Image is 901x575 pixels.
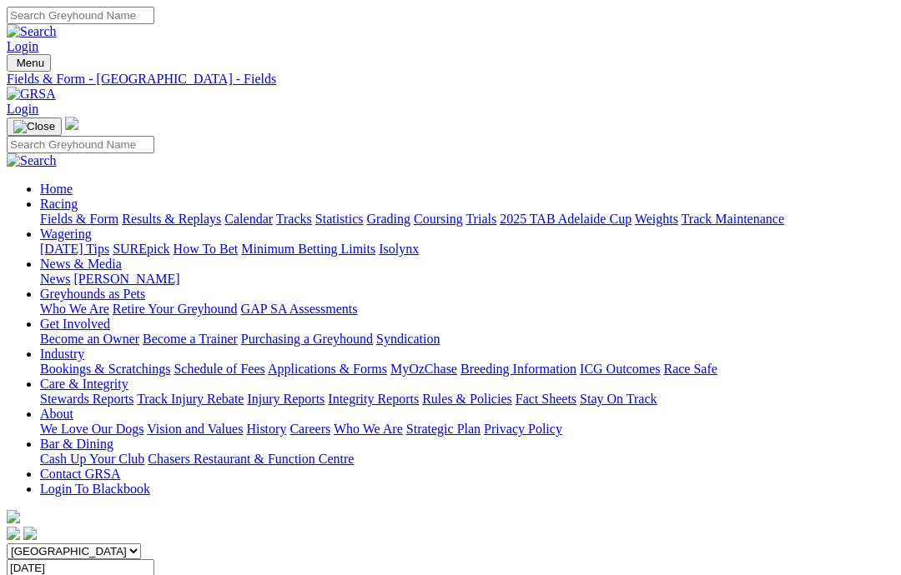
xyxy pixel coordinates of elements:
[40,422,894,437] div: About
[40,452,894,467] div: Bar & Dining
[40,467,120,481] a: Contact GRSA
[268,362,387,376] a: Applications & Forms
[635,212,678,226] a: Weights
[246,422,286,436] a: History
[7,24,57,39] img: Search
[414,212,463,226] a: Coursing
[7,7,154,24] input: Search
[40,452,144,466] a: Cash Up Your Club
[315,212,364,226] a: Statistics
[241,332,373,346] a: Purchasing a Greyhound
[113,242,169,256] a: SUREpick
[40,392,133,406] a: Stewards Reports
[7,72,894,87] a: Fields & Form - [GEOGRAPHIC_DATA] - Fields
[247,392,325,406] a: Injury Reports
[466,212,496,226] a: Trials
[580,362,660,376] a: ICG Outcomes
[7,117,62,136] button: Toggle navigation
[40,392,894,407] div: Care & Integrity
[484,422,562,436] a: Privacy Policy
[40,242,894,257] div: Wagering
[241,302,358,316] a: GAP SA Assessments
[7,136,154,153] input: Search
[40,302,109,316] a: Who We Are
[40,212,894,227] div: Racing
[40,287,145,301] a: Greyhounds as Pets
[7,102,38,116] a: Login
[147,422,243,436] a: Vision and Values
[13,120,55,133] img: Close
[40,362,894,377] div: Industry
[17,57,44,69] span: Menu
[40,212,118,226] a: Fields & Form
[406,422,481,436] a: Strategic Plan
[65,117,78,130] img: logo-grsa-white.png
[7,39,38,53] a: Login
[580,392,657,406] a: Stay On Track
[174,362,264,376] a: Schedule of Fees
[40,242,109,256] a: [DATE] Tips
[40,347,84,361] a: Industry
[241,242,375,256] a: Minimum Betting Limits
[500,212,632,226] a: 2025 TAB Adelaide Cup
[40,302,894,317] div: Greyhounds as Pets
[7,54,51,72] button: Toggle navigation
[461,362,576,376] a: Breeding Information
[122,212,221,226] a: Results & Replays
[40,227,92,241] a: Wagering
[682,212,784,226] a: Track Maintenance
[367,212,410,226] a: Grading
[376,332,440,346] a: Syndication
[113,302,238,316] a: Retire Your Greyhound
[40,482,150,496] a: Login To Blackbook
[224,212,273,226] a: Calendar
[422,392,512,406] a: Rules & Policies
[40,257,122,271] a: News & Media
[40,272,70,286] a: News
[7,527,20,540] img: facebook.svg
[40,437,113,451] a: Bar & Dining
[7,87,56,102] img: GRSA
[289,422,330,436] a: Careers
[276,212,312,226] a: Tracks
[7,510,20,523] img: logo-grsa-white.png
[73,272,179,286] a: [PERSON_NAME]
[40,332,139,346] a: Become an Owner
[7,153,57,168] img: Search
[143,332,238,346] a: Become a Trainer
[40,407,73,421] a: About
[334,422,403,436] a: Who We Are
[40,422,143,436] a: We Love Our Dogs
[148,452,354,466] a: Chasers Restaurant & Function Centre
[23,527,37,540] img: twitter.svg
[40,197,78,211] a: Racing
[40,182,73,196] a: Home
[40,377,128,391] a: Care & Integrity
[328,392,419,406] a: Integrity Reports
[379,242,419,256] a: Isolynx
[516,392,576,406] a: Fact Sheets
[40,317,110,331] a: Get Involved
[390,362,457,376] a: MyOzChase
[40,362,170,376] a: Bookings & Scratchings
[40,272,894,287] div: News & Media
[40,332,894,347] div: Get Involved
[174,242,239,256] a: How To Bet
[663,362,717,376] a: Race Safe
[137,392,244,406] a: Track Injury Rebate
